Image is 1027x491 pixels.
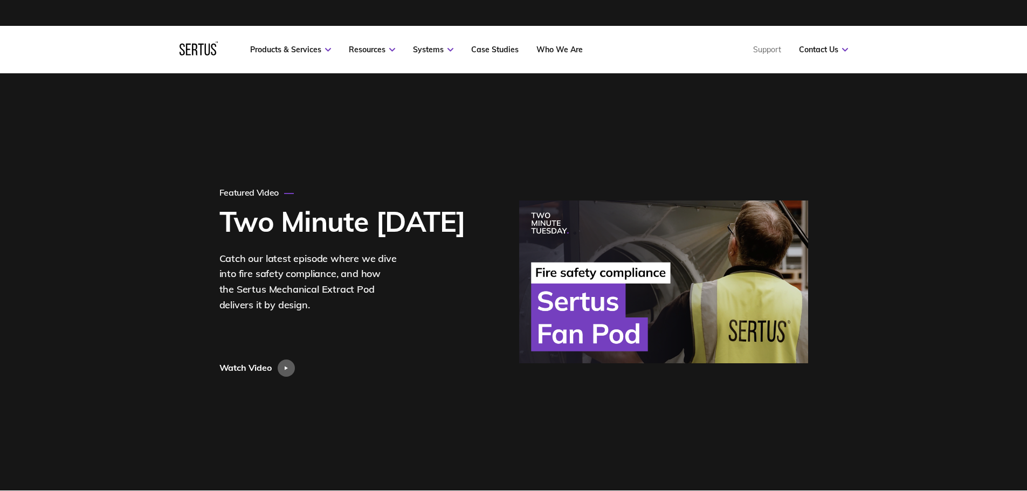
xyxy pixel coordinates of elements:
a: Case Studies [471,45,519,54]
div: Featured Video [219,187,294,198]
div: Watch Video [219,359,272,377]
a: Contact Us [799,45,848,54]
a: Products & Services [250,45,331,54]
a: Support [753,45,781,54]
a: Resources [349,45,395,54]
a: Systems [413,45,453,54]
a: Who We Are [536,45,583,54]
div: Catch our latest episode where we dive into fire safety compliance, and how the Sertus Mechanical... [219,251,397,313]
h1: Two Minute [DATE] [219,206,465,237]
